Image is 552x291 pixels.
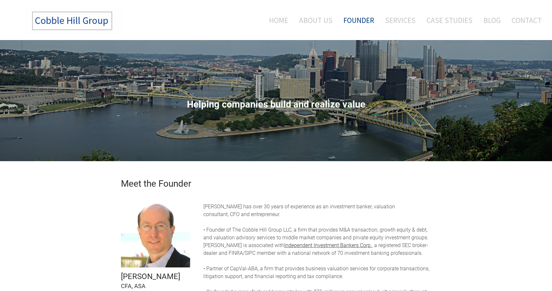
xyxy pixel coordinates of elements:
[121,283,146,289] font: CFA, ASA
[294,7,337,34] a: About Us
[259,7,293,34] a: Home
[339,7,379,34] a: Founder
[284,242,372,248] a: Independent Investment Bankers Corp.
[25,7,122,35] img: The Cobble Hill Group LLC
[121,198,190,267] img: Picture
[479,7,505,34] a: Blog
[422,7,477,34] a: Case Studies
[203,203,395,217] font: [PERSON_NAME] has over 30 years of experience as an investment banker, valuation consultant, CFO ...
[380,7,420,34] a: Services
[203,227,428,241] span: • Founder of The Cobble Hill Group LLC, a firm that provides M&A transaction, growth equity & deb...
[121,272,180,281] font: [PERSON_NAME]
[507,7,542,34] a: Contact
[203,265,429,279] span: • Partner of CapVal-ABA, a firm that provides business valuation services for corporate transacti...
[187,99,365,110] span: Helping companies build and realize value
[121,179,431,188] h2: Meet the Founder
